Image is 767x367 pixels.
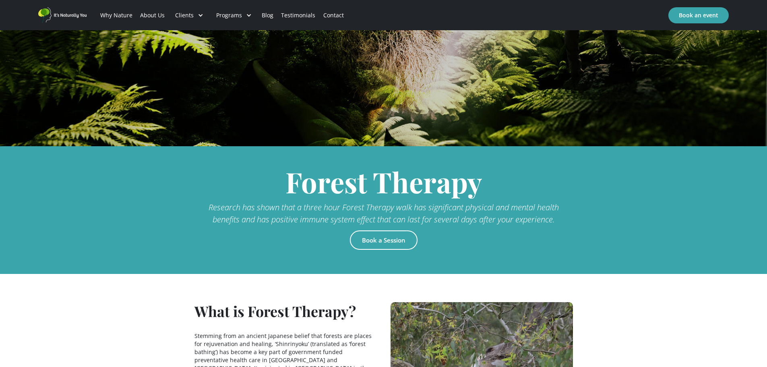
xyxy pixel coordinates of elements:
div: Clients [169,2,210,29]
h1: Forest Therapy [273,166,494,197]
a: Blog [258,2,277,29]
span: What is Forest Therapy [194,301,349,321]
a: Testimonials [277,2,319,29]
a: Contact [319,2,347,29]
div: Programs [210,2,258,29]
a: About Us [136,2,168,29]
div: Research has shown that a three hour Forest Therapy walk has significant physical and mental heal... [194,201,573,226]
a: Book an event [668,7,729,23]
h1: ? [194,302,356,320]
a: Book a Session [350,230,418,250]
a: Why Nature [96,2,136,29]
div: Clients [175,11,194,19]
div: Programs [216,11,242,19]
a: home [38,7,87,23]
